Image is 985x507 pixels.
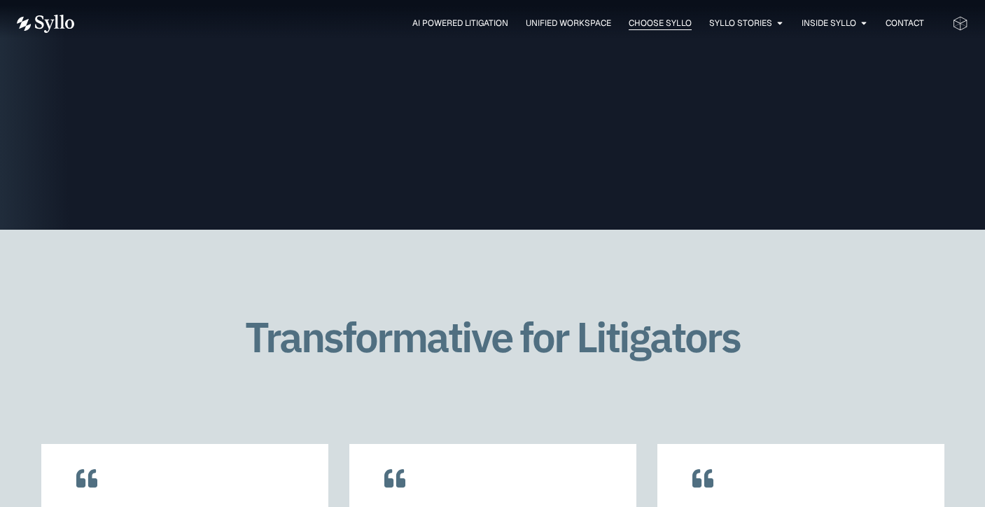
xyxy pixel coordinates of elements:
[214,314,771,360] h1: Transformative for Litigators
[102,17,924,30] div: Menu Toggle
[629,17,692,29] a: Choose Syllo
[802,17,856,29] a: Inside Syllo
[709,17,772,29] a: Syllo Stories
[102,17,924,30] nav: Menu
[886,17,924,29] a: Contact
[412,17,508,29] a: AI Powered Litigation
[526,17,611,29] a: Unified Workspace
[17,15,74,33] img: Vector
